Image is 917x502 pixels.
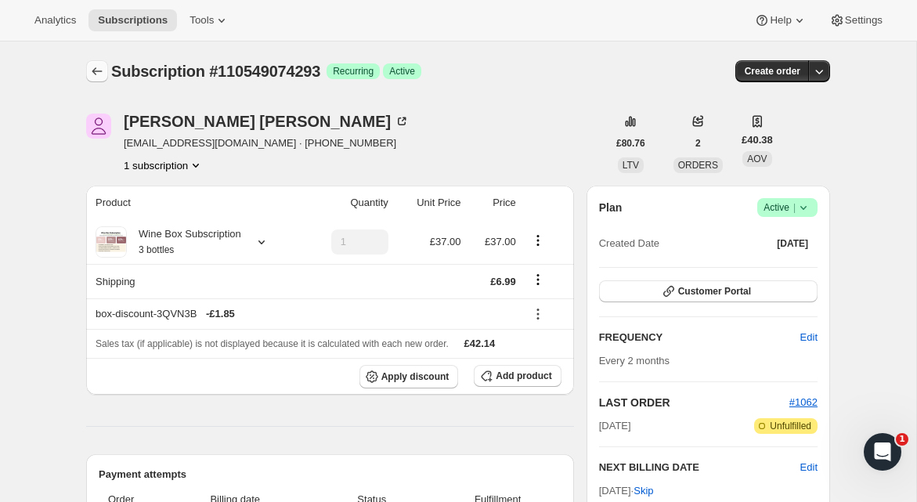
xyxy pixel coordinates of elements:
button: Help [745,9,816,31]
span: 1 [896,433,908,446]
span: £42.14 [464,338,496,349]
img: product img [96,226,127,258]
button: Tools [180,9,239,31]
h2: Plan [599,200,623,215]
button: Product actions [124,157,204,173]
span: £37.00 [485,236,516,247]
th: Quantity [303,186,393,220]
button: Product actions [525,232,551,249]
span: Active [764,200,811,215]
button: Settings [820,9,892,31]
span: [DATE] [777,237,808,250]
h2: Payment attempts [99,467,561,482]
div: [PERSON_NAME] [PERSON_NAME] [124,114,410,129]
span: Active [389,65,415,78]
button: 2 [686,132,710,154]
iframe: Intercom live chat [864,433,901,471]
span: £37.00 [430,236,461,247]
span: ORDERS [678,160,718,171]
span: £80.76 [616,137,645,150]
div: Wine Box Subscription [127,226,241,258]
span: [EMAIL_ADDRESS][DOMAIN_NAME] · [PHONE_NUMBER] [124,135,410,151]
div: box-discount-3QVN3B [96,306,516,322]
span: Skip [634,483,653,499]
button: Add product [474,365,561,387]
button: £80.76 [607,132,655,154]
span: Help [770,14,791,27]
span: Sales tax (if applicable) is not displayed because it is calculated with each new order. [96,338,449,349]
span: Recurring [333,65,374,78]
button: Apply discount [359,365,459,388]
button: #1062 [789,395,818,410]
button: Edit [791,325,827,350]
button: Create order [735,60,810,82]
small: 3 bottles [139,244,174,255]
button: Customer Portal [599,280,818,302]
h2: FREQUENCY [599,330,800,345]
button: Edit [800,460,818,475]
span: Settings [845,14,883,27]
span: Subscriptions [98,14,168,27]
span: Unfulfilled [770,420,811,432]
th: Price [466,186,521,220]
th: Unit Price [393,186,466,220]
span: | [793,201,796,214]
button: Shipping actions [525,271,551,288]
span: Apply discount [381,370,449,383]
span: [DATE] · [599,485,654,497]
span: £6.99 [490,276,516,287]
h2: LAST ORDER [599,395,789,410]
button: Subscriptions [88,9,177,31]
a: #1062 [789,396,818,408]
span: £40.38 [742,132,773,148]
th: Product [86,186,303,220]
span: Created Date [599,236,659,251]
button: Analytics [25,9,85,31]
span: Every 2 months [599,355,670,367]
h2: NEXT BILLING DATE [599,460,800,475]
span: Subscription #110549074293 [111,63,320,80]
span: [DATE] [599,418,631,434]
span: AOV [747,153,767,164]
span: 2 [695,137,701,150]
button: Subscriptions [86,60,108,82]
span: LTV [623,160,639,171]
span: Andrew Whelan [86,114,111,139]
th: Shipping [86,264,303,298]
span: Create order [745,65,800,78]
span: Add product [496,370,551,382]
button: [DATE] [767,233,818,255]
span: Tools [190,14,214,27]
span: Customer Portal [678,285,751,298]
span: - £1.85 [206,306,235,322]
span: Analytics [34,14,76,27]
span: Edit [800,330,818,345]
